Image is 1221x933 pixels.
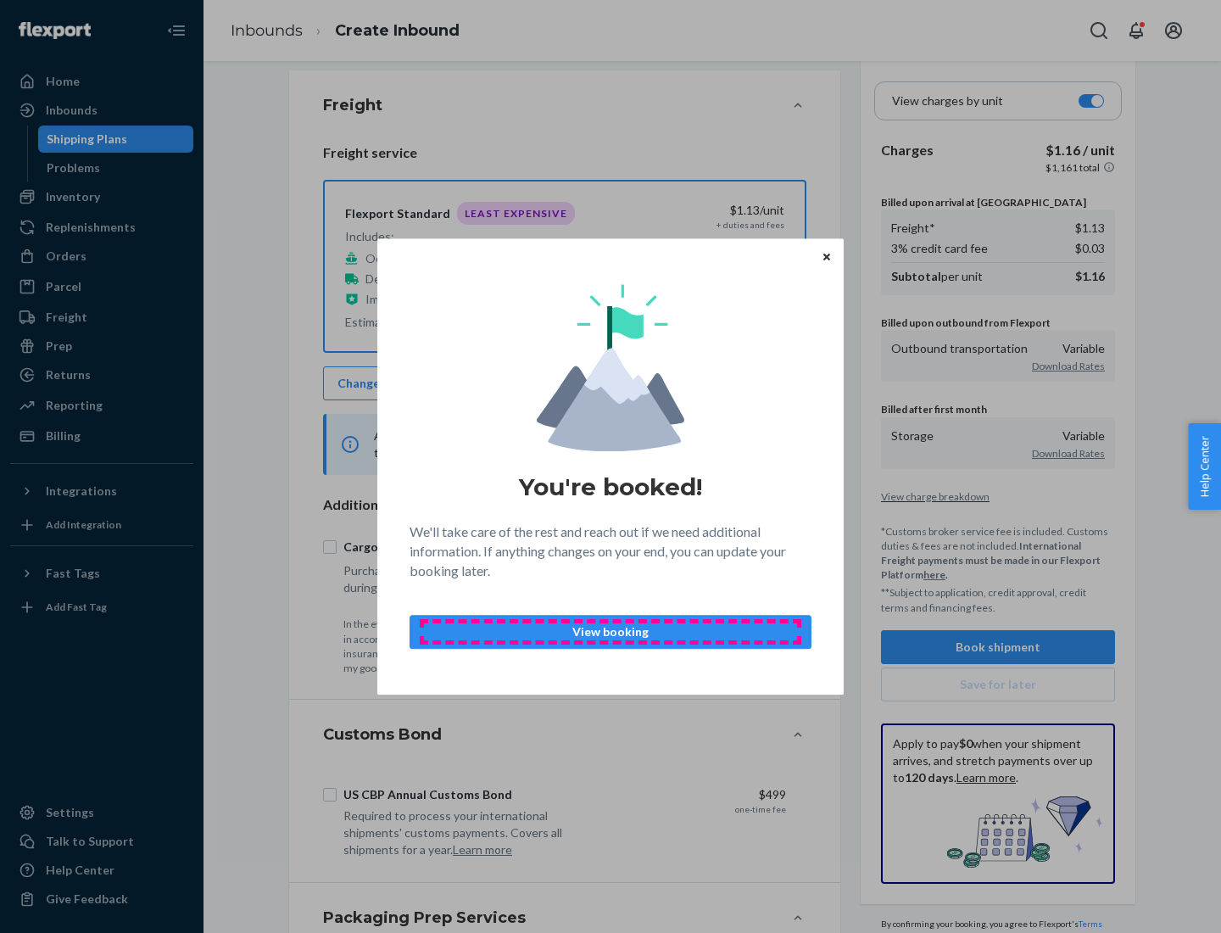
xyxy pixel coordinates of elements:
button: Close [818,247,835,265]
button: View booking [410,615,811,649]
p: View booking [424,623,797,640]
img: svg+xml,%3Csvg%20viewBox%3D%220%200%20174%20197%22%20fill%3D%22none%22%20xmlns%3D%22http%3A%2F%2F... [537,284,684,451]
h1: You're booked! [519,472,702,502]
p: We'll take care of the rest and reach out if we need additional information. If anything changes ... [410,522,811,581]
